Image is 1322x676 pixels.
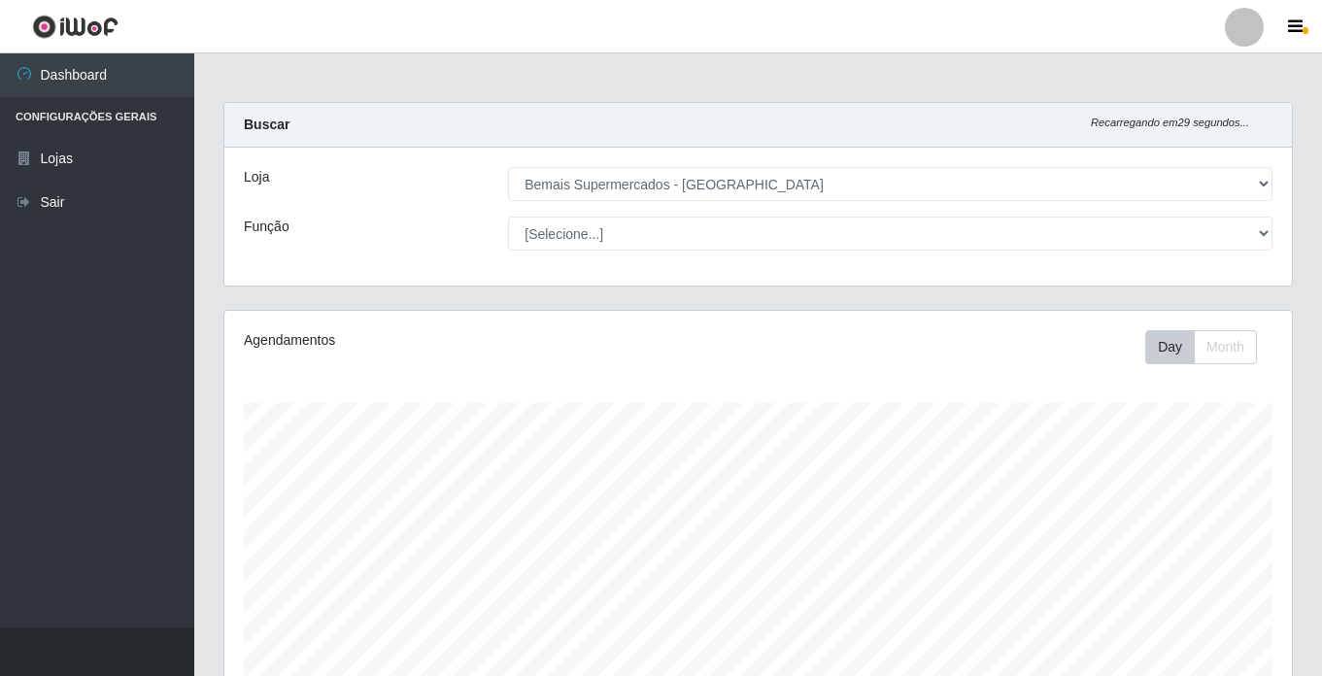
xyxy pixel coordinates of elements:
[32,15,119,39] img: CoreUI Logo
[1145,330,1195,364] button: Day
[1145,330,1257,364] div: First group
[244,167,269,187] label: Loja
[1194,330,1257,364] button: Month
[244,217,289,237] label: Função
[244,330,656,351] div: Agendamentos
[1145,330,1272,364] div: Toolbar with button groups
[244,117,289,132] strong: Buscar
[1091,117,1249,128] i: Recarregando em 29 segundos...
